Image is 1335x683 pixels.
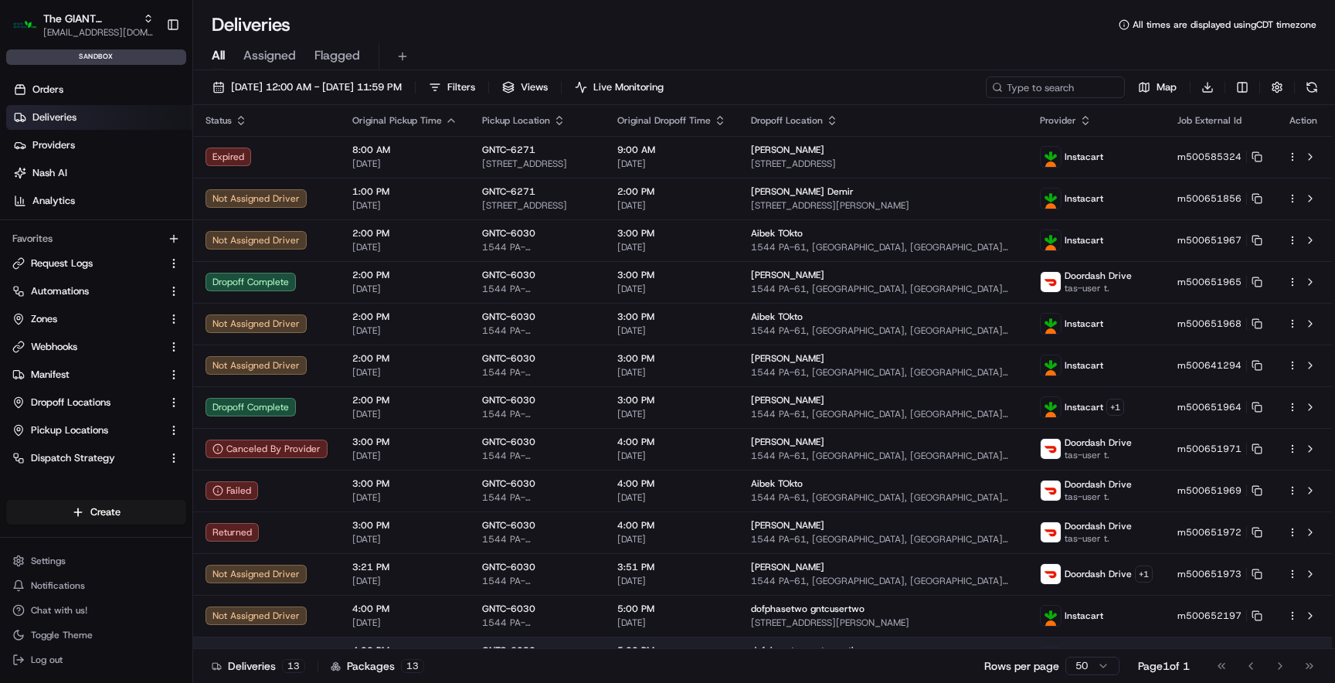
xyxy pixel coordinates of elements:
[1041,397,1061,417] img: instacart_logo.png
[1041,564,1061,584] img: doordash_logo_v2.png
[352,408,457,420] span: [DATE]
[482,185,535,198] span: GNTC-6271
[751,114,823,127] span: Dropoff Location
[6,49,186,65] div: sandbox
[617,561,726,573] span: 3:51 PM
[6,307,186,331] button: Zones
[1177,276,1262,288] button: m500651965
[352,450,457,462] span: [DATE]
[6,446,186,471] button: Dispatch Strategy
[6,77,192,102] a: Orders
[751,199,1015,212] span: [STREET_ADDRESS][PERSON_NAME]
[206,481,258,500] button: Failed
[1065,568,1132,580] span: Doordash Drive
[206,114,232,127] span: Status
[314,46,360,65] span: Flagged
[1040,114,1076,127] span: Provider
[482,283,593,295] span: 1544 PA-[STREET_ADDRESS]
[6,189,192,213] a: Analytics
[1177,151,1262,163] button: m500585324
[6,251,186,276] button: Request Logs
[1041,230,1061,250] img: instacart_logo.png
[751,158,1015,170] span: [STREET_ADDRESS]
[12,12,37,37] img: The GIANT Company
[1177,359,1242,372] span: m500641294
[12,451,161,465] a: Dispatch Strategy
[231,80,402,94] span: [DATE] 12:00 AM - [DATE] 11:59 PM
[206,76,409,98] button: [DATE] 12:00 AM - [DATE] 11:59 PM
[1065,478,1132,491] span: Doordash Drive
[617,477,726,490] span: 4:00 PM
[1177,318,1262,330] button: m500651968
[1065,449,1132,461] span: tas-user t.
[212,658,305,674] div: Deliveries
[352,436,457,448] span: 3:00 PM
[9,218,124,246] a: 📗Knowledge Base
[109,261,187,274] a: Powered byPylon
[751,436,824,448] span: [PERSON_NAME]
[617,644,726,657] span: 5:00 PM
[43,11,137,26] span: The GIANT Company
[751,311,803,323] span: Aibek TOkto
[15,62,281,87] p: Welcome 👋
[751,617,1015,629] span: [STREET_ADDRESS][PERSON_NAME]
[751,408,1015,420] span: 1544 PA-61, [GEOGRAPHIC_DATA], [GEOGRAPHIC_DATA] 17901, [GEOGRAPHIC_DATA]
[31,257,93,270] span: Request Logs
[1065,520,1132,532] span: Doordash Drive
[1177,401,1242,413] span: m500651964
[751,450,1015,462] span: 1544 PA-61, [GEOGRAPHIC_DATA], [GEOGRAPHIC_DATA] 17901, [GEOGRAPHIC_DATA]
[1177,151,1242,163] span: m500585324
[482,144,535,156] span: GNTC-6271
[32,194,75,208] span: Analytics
[751,491,1015,504] span: 1544 PA-61, [GEOGRAPHIC_DATA], [GEOGRAPHIC_DATA] 17901, [GEOGRAPHIC_DATA]
[751,519,824,532] span: [PERSON_NAME]
[352,114,442,127] span: Original Pickup Time
[6,6,160,43] button: The GIANT CompanyThe GIANT Company[EMAIL_ADDRESS][DOMAIN_NAME]
[352,283,457,295] span: [DATE]
[751,241,1015,253] span: 1544 PA-61, [GEOGRAPHIC_DATA], [GEOGRAPHIC_DATA] 17901, [GEOGRAPHIC_DATA]
[482,450,593,462] span: 1544 PA-[STREET_ADDRESS]
[6,575,186,596] button: Notifications
[751,185,854,198] span: [PERSON_NAME] Demir
[986,76,1125,98] input: Type to search
[1065,532,1132,545] span: tas-user t.
[1065,282,1132,294] span: tas-user t.
[1041,189,1061,209] img: instacart_logo.png
[12,423,161,437] a: Pickup Locations
[1177,443,1262,455] button: m500651971
[751,366,1015,379] span: 1544 PA-61, [GEOGRAPHIC_DATA], [GEOGRAPHIC_DATA] 17901, [GEOGRAPHIC_DATA]
[1177,234,1262,246] button: m500651967
[617,144,726,156] span: 9:00 AM
[1065,359,1103,372] span: Instacart
[352,491,457,504] span: [DATE]
[6,390,186,415] button: Dropoff Locations
[212,46,225,65] span: All
[31,451,115,465] span: Dispatch Strategy
[751,561,824,573] span: [PERSON_NAME]
[352,561,457,573] span: 3:21 PM
[6,105,192,130] a: Deliveries
[1177,610,1242,622] span: m500652197
[482,491,593,504] span: 1544 PA-[STREET_ADDRESS]
[617,617,726,629] span: [DATE]
[146,224,248,240] span: API Documentation
[482,241,593,253] span: 1544 PA-[STREET_ADDRESS]
[482,575,593,587] span: 1544 PA-[STREET_ADDRESS]
[43,26,154,39] button: [EMAIL_ADDRESS][DOMAIN_NAME]
[31,312,57,326] span: Zones
[617,269,726,281] span: 3:00 PM
[15,15,46,46] img: Nash
[53,163,195,175] div: We're available if you need us!
[1177,526,1262,539] button: m500651972
[352,311,457,323] span: 2:00 PM
[401,659,424,673] div: 13
[1131,76,1184,98] button: Map
[1177,526,1242,539] span: m500651972
[1138,658,1190,674] div: Page 1 of 1
[1041,314,1061,334] img: instacart_logo.png
[206,440,328,458] div: Canceled By Provider
[1065,151,1103,163] span: Instacart
[521,80,548,94] span: Views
